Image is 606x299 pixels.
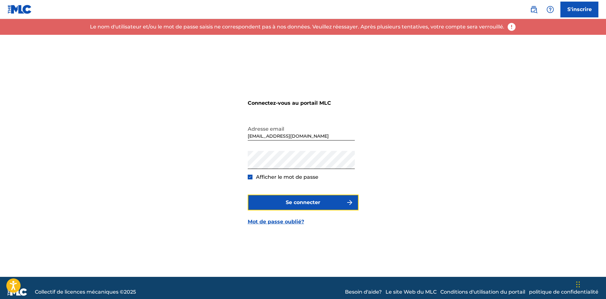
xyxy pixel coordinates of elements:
[248,100,331,106] font: Connectez-vous au portail MLC
[345,288,382,296] a: Besoin d'aide?
[35,289,124,295] font: Collectif de licences mécaniques ©
[346,199,354,206] img: f7272a7cc735f4ea7f67.svg
[248,175,252,179] img: case à cocher
[440,288,525,296] a: Conditions d'utilisation du portail
[8,288,27,296] img: logo
[527,3,540,16] a: Recherche publique
[507,22,516,32] img: erreur
[286,199,320,205] font: Se connecter
[544,3,557,16] div: Aide
[8,5,32,14] img: Logo du MLC
[560,2,598,17] a: S'inscrire
[386,289,437,295] font: Le site Web du MLC
[567,6,592,12] font: S'inscrire
[576,275,580,294] div: Glisser
[256,174,318,180] font: Afficher le mot de passe
[386,288,437,296] a: Le site Web du MLC
[530,6,538,13] img: recherche
[248,218,304,226] a: Mot de passe oublié?
[546,6,554,13] img: aide
[248,195,359,210] button: Se connecter
[574,269,606,299] div: Widget de chat
[90,24,504,30] font: Le nom d'utilisateur et/ou le mot de passe saisis ne correspondent pas à nos données. Veuillez ré...
[440,289,525,295] font: Conditions d'utilisation du portail
[345,289,382,295] font: Besoin d'aide?
[124,289,136,295] font: 2025
[574,269,606,299] iframe: Widget de discussion
[248,219,304,225] font: Mot de passe oublié?
[529,289,598,295] font: politique de confidentialité
[529,288,598,296] a: politique de confidentialité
